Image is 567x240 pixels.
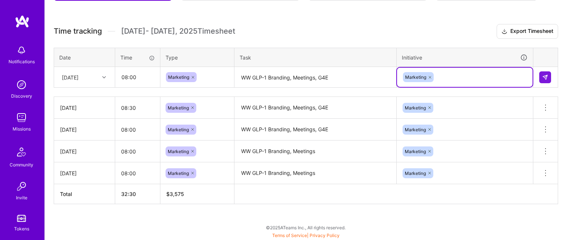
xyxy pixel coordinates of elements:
th: Total [54,184,115,204]
input: HH:MM [115,98,160,118]
textarea: WW GLP-1 Branding, Meetings, G4E [235,119,396,140]
span: | [272,233,340,238]
span: $ 3,575 [166,191,184,197]
img: tokens [17,215,26,222]
span: Marketing [405,105,426,111]
i: icon Download [501,28,507,36]
div: [DATE] [60,104,109,112]
th: Type [160,48,234,67]
div: [DATE] [60,148,109,155]
div: © 2025 ATeams Inc., All rights reserved. [44,218,567,237]
input: HH:MM [115,120,160,139]
span: Marketing [405,127,426,132]
div: Invite [16,194,27,202]
span: [DATE] - [DATE] , 2025 Timesheet [121,27,235,36]
span: Marketing [168,127,189,132]
span: Marketing [168,149,189,154]
a: Privacy Policy [310,233,340,238]
span: Time tracking [54,27,102,36]
textarea: WW GLP-1 Branding, Meetings, G4E [235,98,396,118]
input: HH:MM [116,67,160,87]
input: HH:MM [115,163,160,183]
div: Time [120,54,155,61]
img: logo [15,15,30,28]
div: Tokens [14,225,29,233]
th: 32:30 [115,184,160,204]
img: discovery [14,77,29,92]
span: Marketing [168,74,189,80]
a: Terms of Service [272,233,307,238]
div: Discovery [11,92,32,100]
img: Submit [542,74,548,80]
i: icon Chevron [102,75,106,79]
textarea: WW GLP-1 Branding, Meetings [235,141,396,162]
div: Community [10,161,33,169]
th: Date [54,48,115,67]
div: Notifications [9,58,35,65]
span: Marketing [168,105,189,111]
div: Missions [13,125,31,133]
span: Marketing [405,74,426,80]
div: null [539,71,552,83]
div: [DATE] [60,169,109,177]
div: [DATE] [60,126,109,133]
span: Marketing [405,149,426,154]
img: Community [13,143,30,161]
input: HH:MM [115,142,160,161]
textarea: WW GLP-1 Branding, Meetings, G4E [235,68,396,87]
span: Marketing [405,170,426,176]
img: bell [14,43,29,58]
th: Task [234,48,397,67]
div: Initiative [402,53,528,62]
textarea: WW GLP-1 Branding, Meetings [235,163,396,183]
button: Export Timesheet [497,24,558,39]
img: Invite [14,179,29,194]
div: [DATE] [62,73,79,81]
img: teamwork [14,110,29,125]
span: Marketing [168,170,189,176]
